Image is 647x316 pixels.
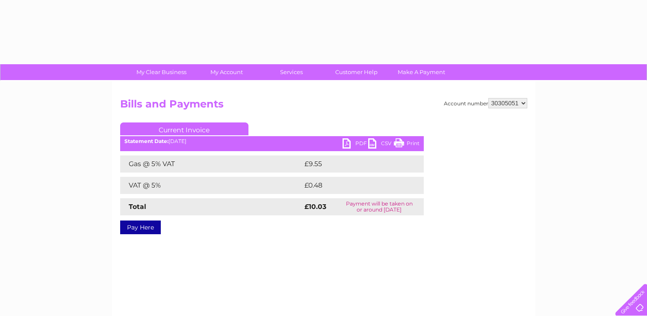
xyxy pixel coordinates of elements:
[335,198,424,215] td: Payment will be taken on or around [DATE]
[302,155,404,173] td: £9.55
[124,138,168,144] b: Statement Date:
[126,64,197,80] a: My Clear Business
[120,122,248,135] a: Current Invoice
[444,98,527,108] div: Account number
[256,64,327,80] a: Services
[120,177,302,194] td: VAT @ 5%
[191,64,262,80] a: My Account
[120,221,161,234] a: Pay Here
[304,203,326,211] strong: £10.03
[343,138,368,151] a: PDF
[302,177,404,194] td: £0.48
[120,98,527,114] h2: Bills and Payments
[394,138,420,151] a: Print
[368,138,394,151] a: CSV
[321,64,392,80] a: Customer Help
[129,203,146,211] strong: Total
[386,64,457,80] a: Make A Payment
[120,138,424,144] div: [DATE]
[120,155,302,173] td: Gas @ 5% VAT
